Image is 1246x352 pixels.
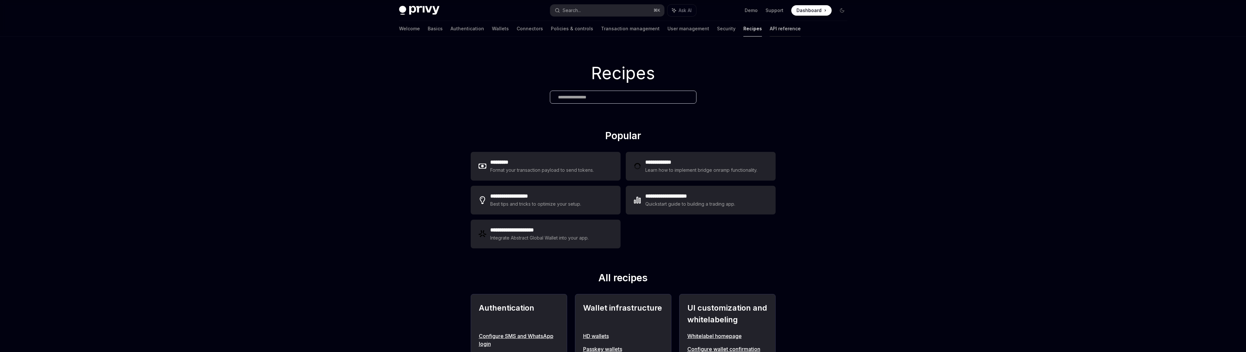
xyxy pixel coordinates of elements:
[471,152,621,181] a: **** ****Format your transaction payload to send tokens.
[479,302,559,326] h2: Authentication
[517,21,543,37] a: Connectors
[583,332,663,340] a: HD wallets
[770,21,801,37] a: API reference
[766,7,783,14] a: Support
[550,5,664,16] button: Search...⌘K
[563,7,581,14] div: Search...
[796,7,822,14] span: Dashboard
[428,21,443,37] a: Basics
[399,21,420,37] a: Welcome
[626,152,776,181] a: **** **** ***Learn how to implement bridge onramp functionality.
[479,332,559,348] a: Configure SMS and WhatsApp login
[743,21,762,37] a: Recipes
[837,5,847,16] button: Toggle dark mode
[451,21,484,37] a: Authentication
[399,6,439,15] img: dark logo
[745,7,758,14] a: Demo
[645,200,736,208] div: Quickstart guide to building a trading app.
[490,166,594,174] div: Format your transaction payload to send tokens.
[667,5,696,16] button: Ask AI
[583,302,663,326] h2: Wallet infrastructure
[687,332,767,340] a: Whitelabel homepage
[490,200,582,208] div: Best tips and tricks to optimize your setup.
[601,21,660,37] a: Transaction management
[791,5,832,16] a: Dashboard
[653,8,660,13] span: ⌘ K
[490,234,589,242] div: Integrate Abstract Global Wallet into your app.
[645,166,759,174] div: Learn how to implement bridge onramp functionality.
[717,21,736,37] a: Security
[471,272,776,286] h2: All recipes
[667,21,709,37] a: User management
[551,21,593,37] a: Policies & controls
[687,302,767,326] h2: UI customization and whitelabeling
[679,7,692,14] span: Ask AI
[492,21,509,37] a: Wallets
[471,130,776,144] h2: Popular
